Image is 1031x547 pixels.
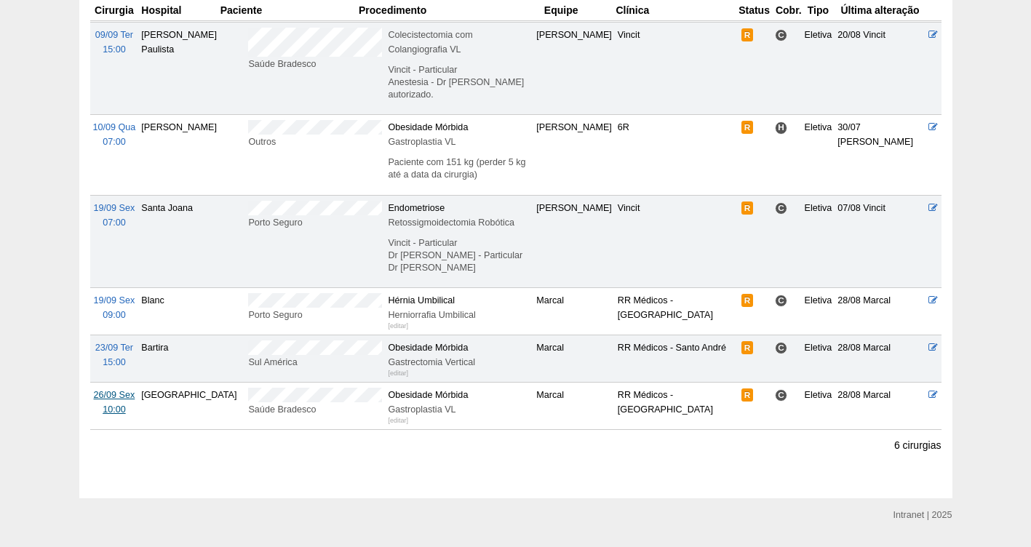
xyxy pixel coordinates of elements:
div: Gastroplastia VL [388,402,530,417]
span: Reservada [741,388,754,402]
div: Gastrectomia Vertical [388,355,530,370]
span: 19/09 Sex [94,203,135,213]
td: Eletiva [802,287,835,335]
a: Editar [928,390,938,400]
span: Reservada [741,294,754,307]
div: Outros [248,135,382,149]
td: Eletiva [802,195,835,287]
td: Obesidade Mórbida [385,382,533,429]
td: Eletiva [802,382,835,429]
a: 26/09 Sex 10:00 [94,390,135,415]
p: Paciente com 151 kg (perder 5 kg até a data da cirurgia) [388,156,530,181]
td: Marcal [533,287,615,335]
td: [PERSON_NAME] [533,115,615,195]
span: Reservada [741,28,754,41]
td: Blanc [138,287,245,335]
span: Reservada [741,201,754,215]
div: Porto Seguro [248,215,382,230]
span: 09:00 [103,310,126,320]
td: Vincit [615,22,739,114]
td: Marcal [533,382,615,429]
a: Editar [928,122,938,132]
span: Consultório [775,29,787,41]
a: 19/09 Sex 09:00 [94,295,135,320]
div: [editar] [388,319,408,333]
td: 30/07 [PERSON_NAME] [835,115,925,195]
td: Endometriose [385,195,533,287]
span: Consultório [775,342,787,354]
span: 09/09 Ter [95,30,133,40]
a: 09/09 Ter 15:00 [95,30,133,55]
div: Saúde Bradesco [248,402,382,417]
td: [PERSON_NAME] [138,115,245,195]
div: Saúde Bradesco [248,57,382,71]
td: 28/08 Marcal [835,287,925,335]
span: Reservada [741,121,754,134]
td: [GEOGRAPHIC_DATA] [138,382,245,429]
a: Editar [928,343,938,353]
td: Marcal [533,335,615,382]
td: Eletiva [802,335,835,382]
span: 26/09 Sex [94,390,135,400]
a: 10/09 Qua 07:00 [93,122,136,147]
td: Hérnia Umbilical [385,287,533,335]
span: Consultório [775,202,787,215]
span: 15:00 [103,44,126,55]
span: Consultório [775,389,787,402]
div: [editar] [388,413,408,428]
div: Intranet | 2025 [893,508,952,522]
td: 07/08 Vincit [835,195,925,287]
td: RR Médicos - [GEOGRAPHIC_DATA] [615,287,739,335]
td: 28/08 Marcal [835,335,925,382]
td: Obesidade Mórbida [385,335,533,382]
td: 28/08 Marcal [835,382,925,429]
td: Vincit [615,195,739,287]
p: 6 cirurgias [894,439,942,452]
td: [PERSON_NAME] Paulista [138,22,245,114]
div: Herniorrafia Umbilical [388,308,530,322]
span: 10/09 Qua [93,122,136,132]
a: Editar [928,30,938,40]
td: Eletiva [802,22,835,114]
span: Reservada [741,341,754,354]
td: [PERSON_NAME] [533,195,615,287]
p: Vincit - Particular Dr [PERSON_NAME] - Particular Dr [PERSON_NAME] [388,237,530,274]
td: [PERSON_NAME] [533,22,615,114]
td: RR Médicos - [GEOGRAPHIC_DATA] [615,382,739,429]
span: 19/09 Sex [94,295,135,306]
span: 07:00 [103,217,126,228]
td: Bartira [138,335,245,382]
span: Consultório [775,295,787,307]
td: 20/08 Vincit [835,22,925,114]
td: Obesidade Mórbida [385,115,533,195]
td: RR Médicos - Santo André [615,335,739,382]
div: [editar] [388,366,408,380]
td: 6R [615,115,739,195]
div: Porto Seguro [248,308,382,322]
div: Retossigmoidectomia Robótica [388,215,530,230]
span: 23/09 Ter [95,343,133,353]
p: Vincit - Particular Anestesia - Dr [PERSON_NAME] autorizado. [388,64,530,101]
a: Editar [928,203,938,213]
a: 23/09 Ter 15:00 [95,343,133,367]
td: Eletiva [802,115,835,195]
div: Gastroplastia VL [388,135,530,149]
span: 15:00 [103,357,126,367]
div: Colecistectomia com Colangiografia VL [388,28,530,57]
a: Editar [928,295,938,306]
span: 10:00 [103,404,126,415]
td: Santa Joana [138,195,245,287]
span: 07:00 [103,137,126,147]
div: Sul América [248,355,382,370]
a: 19/09 Sex 07:00 [94,203,135,228]
span: Hospital [775,121,787,134]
